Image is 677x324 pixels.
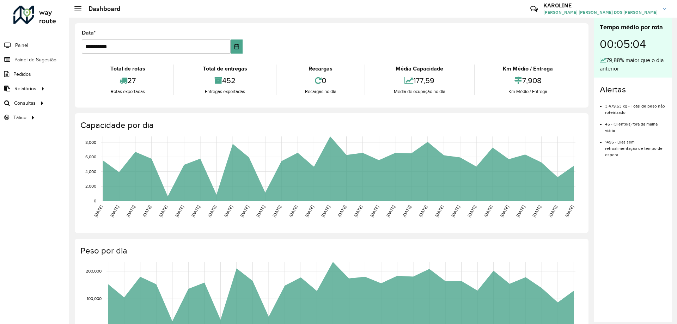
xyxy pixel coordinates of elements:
[81,5,121,13] h2: Dashboard
[239,204,250,218] text: [DATE]
[93,204,103,218] text: [DATE]
[85,140,96,145] text: 8,000
[605,116,666,134] li: 45 - Cliente(s) fora da malha viária
[126,204,136,218] text: [DATE]
[231,39,243,54] button: Choose Date
[176,88,274,95] div: Entregas exportadas
[600,23,666,32] div: Tempo médio por rota
[256,204,266,218] text: [DATE]
[600,85,666,95] h4: Alertas
[14,85,36,92] span: Relatórios
[15,42,28,49] span: Painel
[278,65,363,73] div: Recargas
[85,184,96,189] text: 2,000
[87,297,102,301] text: 100,000
[94,198,96,203] text: 0
[272,204,282,218] text: [DATE]
[476,88,580,95] div: Km Médio / Entrega
[109,204,120,218] text: [DATE]
[207,204,217,218] text: [DATE]
[564,204,574,218] text: [DATE]
[278,88,363,95] div: Recargas no dia
[80,246,581,256] h4: Peso por dia
[84,65,172,73] div: Total de rotas
[532,204,542,218] text: [DATE]
[476,65,580,73] div: Km Médio / Entrega
[321,204,331,218] text: [DATE]
[80,120,581,130] h4: Capacidade por dia
[176,73,274,88] div: 452
[367,65,472,73] div: Média Capacidade
[190,204,201,218] text: [DATE]
[14,99,36,107] span: Consultas
[84,88,172,95] div: Rotas exportadas
[385,204,396,218] text: [DATE]
[600,32,666,56] div: 00:05:04
[476,73,580,88] div: 7,908
[158,204,168,218] text: [DATE]
[304,204,315,218] text: [DATE]
[337,204,347,218] text: [DATE]
[434,204,444,218] text: [DATE]
[516,204,526,218] text: [DATE]
[369,204,379,218] text: [DATE]
[402,204,412,218] text: [DATE]
[278,73,363,88] div: 0
[13,71,31,78] span: Pedidos
[548,204,558,218] text: [DATE]
[176,65,274,73] div: Total de entregas
[84,73,172,88] div: 27
[543,9,658,16] span: [PERSON_NAME] [PERSON_NAME] DOS [PERSON_NAME]
[14,56,56,63] span: Painel de Sugestão
[367,88,472,95] div: Média de ocupação no dia
[466,204,477,218] text: [DATE]
[605,134,666,158] li: 1495 - Dias sem retroalimentação de tempo de espera
[499,204,510,218] text: [DATE]
[526,1,542,17] a: Contato Rápido
[82,29,96,37] label: Data
[543,2,658,9] h3: KAROLINE
[483,204,493,218] text: [DATE]
[367,73,472,88] div: 177,59
[605,98,666,116] li: 3.479,53 kg - Total de peso não roteirizado
[418,204,428,218] text: [DATE]
[174,204,184,218] text: [DATE]
[85,154,96,159] text: 6,000
[450,204,461,218] text: [DATE]
[353,204,363,218] text: [DATE]
[85,169,96,174] text: 4,000
[86,269,102,273] text: 200,000
[223,204,233,218] text: [DATE]
[600,56,666,73] div: 79,88% maior que o dia anterior
[142,204,152,218] text: [DATE]
[288,204,298,218] text: [DATE]
[13,114,26,121] span: Tático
